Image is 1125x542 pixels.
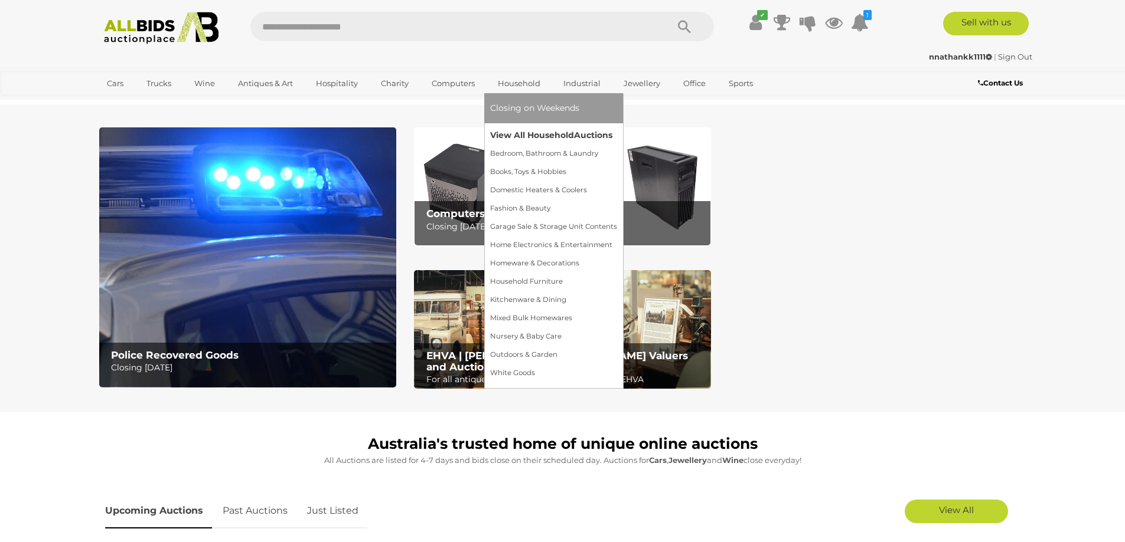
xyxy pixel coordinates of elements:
[426,219,705,234] p: Closing [DATE]
[490,74,548,93] a: Household
[111,349,239,361] b: Police Recovered Goods
[851,12,869,33] a: 1
[863,10,872,20] i: 1
[105,436,1020,452] h1: Australia's trusted home of unique online auctions
[230,74,301,93] a: Antiques & Art
[187,74,223,93] a: Wine
[978,77,1026,90] a: Contact Us
[373,74,416,93] a: Charity
[99,74,131,93] a: Cars
[676,74,713,93] a: Office
[426,372,705,387] p: For all antiques and collectables auctions visit: EHVA
[97,12,226,44] img: Allbids.com.au
[414,270,711,389] img: EHVA | Evans Hastings Valuers and Auctioneers
[105,454,1020,467] p: All Auctions are listed for 4-7 days and bids close on their scheduled day. Auctions for , and cl...
[426,350,688,373] b: EHVA | [PERSON_NAME] [PERSON_NAME] Valuers and Auctioneers
[998,52,1032,61] a: Sign Out
[905,500,1008,523] a: View All
[616,74,668,93] a: Jewellery
[298,494,367,528] a: Just Listed
[929,52,994,61] a: nnathankk1111
[757,10,768,20] i: ✔
[721,74,761,93] a: Sports
[669,455,707,465] strong: Jewellery
[655,12,714,41] button: Search
[414,270,711,389] a: EHVA | Evans Hastings Valuers and Auctioneers EHVA | [PERSON_NAME] [PERSON_NAME] Valuers and Auct...
[722,455,744,465] strong: Wine
[994,52,996,61] span: |
[929,52,992,61] strong: nnathankk1111
[414,127,711,246] a: Computers & IT Auction Computers & IT Auction Closing [DATE]
[747,12,765,33] a: ✔
[105,494,212,528] a: Upcoming Auctions
[308,74,366,93] a: Hospitality
[978,78,1023,87] b: Contact Us
[556,74,608,93] a: Industrial
[99,93,198,113] a: [GEOGRAPHIC_DATA]
[139,74,179,93] a: Trucks
[943,12,1029,35] a: Sell with us
[649,455,667,465] strong: Cars
[939,504,974,515] span: View All
[99,127,396,387] a: Police Recovered Goods Police Recovered Goods Closing [DATE]
[426,208,552,219] b: Computers & IT Auction
[111,360,389,375] p: Closing [DATE]
[424,74,482,93] a: Computers
[214,494,296,528] a: Past Auctions
[414,127,711,246] img: Computers & IT Auction
[99,127,396,387] img: Police Recovered Goods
